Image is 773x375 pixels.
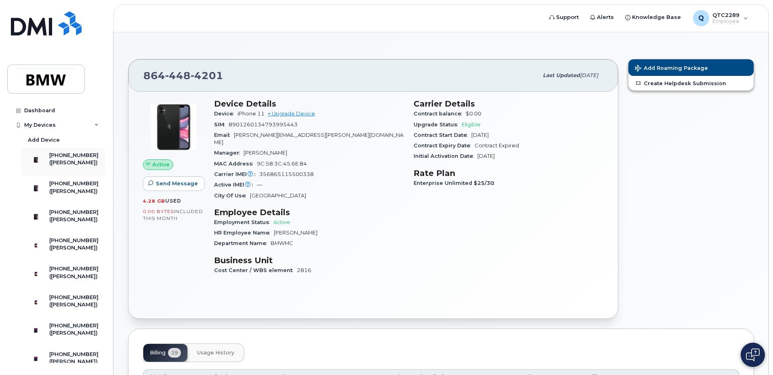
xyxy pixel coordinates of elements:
span: 864 [143,69,223,82]
span: 4.28 GB [143,198,165,204]
span: Contract Expiry Date [414,142,475,149]
span: Usage History [197,350,234,356]
span: MAC Address [214,161,257,167]
span: HR Employee Name [214,230,274,236]
span: [DATE] [471,132,489,138]
span: Active IMEI [214,182,257,188]
span: Device [214,111,237,117]
span: SIM [214,122,229,128]
h3: Employee Details [214,207,404,217]
span: Email [214,132,234,138]
span: Contract balance [414,111,466,117]
span: Enterprise Unlimited $25/30 [414,180,498,186]
span: Upgrade Status [414,122,462,128]
span: $0.00 [466,111,481,117]
span: Employment Status [214,219,273,225]
a: + Upgrade Device [268,111,315,117]
span: 9C:58:3C:45:6E:84 [257,161,307,167]
span: Active [152,161,170,168]
span: Carrier IMEI [214,171,259,177]
span: [GEOGRAPHIC_DATA] [250,193,306,199]
span: Last updated [543,72,580,78]
h3: Device Details [214,99,404,109]
img: Open chat [746,348,760,361]
span: Send Message [156,180,198,187]
span: Contract Start Date [414,132,471,138]
span: City Of Use [214,193,250,199]
button: Add Roaming Package [628,59,754,76]
span: 4201 [191,69,223,82]
span: Initial Activation Date [414,153,477,159]
img: iPhone_11.jpg [149,103,198,151]
span: Cost Center / WBS element [214,267,297,273]
span: [PERSON_NAME][EMAIL_ADDRESS][PERSON_NAME][DOMAIN_NAME] [214,132,403,145]
span: 448 [165,69,191,82]
span: [PERSON_NAME] [274,230,317,236]
h3: Carrier Details [414,99,603,109]
span: 0.00 Bytes [143,209,174,214]
span: [DATE] [580,72,598,78]
span: Eligible [462,122,481,128]
span: Add Roaming Package [635,65,708,73]
span: — [257,182,262,188]
span: BMWMC [271,240,293,246]
a: Create Helpdesk Submission [628,76,754,90]
button: Send Message [143,176,205,191]
span: Department Name [214,240,271,246]
span: used [165,198,181,204]
span: Contract Expired [475,142,519,149]
span: iPhone 11 [237,111,265,117]
h3: Business Unit [214,256,404,265]
span: 2816 [297,267,311,273]
span: 8901260134793995443 [229,122,298,128]
span: Active [273,219,290,225]
span: Manager [214,150,244,156]
h3: Rate Plan [414,168,603,178]
span: [PERSON_NAME] [244,150,287,156]
span: [DATE] [477,153,495,159]
span: 356865115500338 [259,171,314,177]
